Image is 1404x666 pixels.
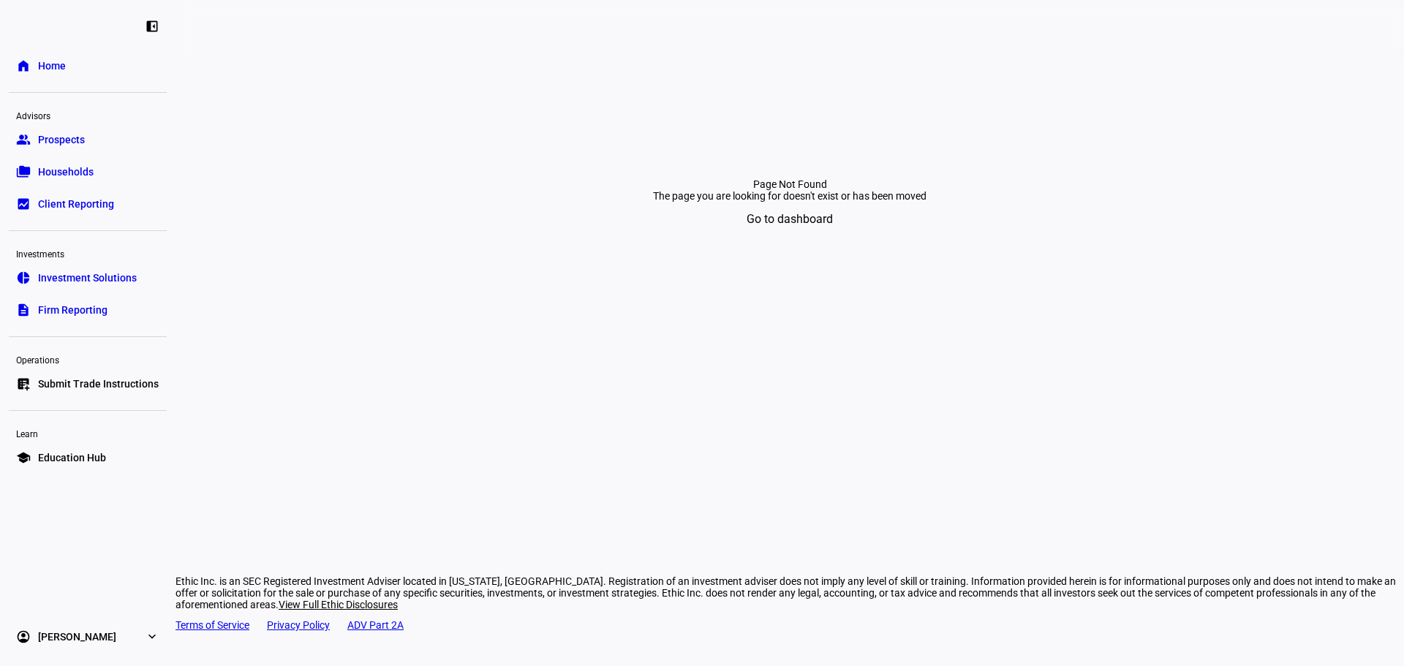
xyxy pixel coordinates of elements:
a: groupProspects [9,125,167,154]
a: homeHome [9,51,167,80]
span: Client Reporting [38,197,114,211]
span: Prospects [38,132,85,147]
div: Investments [9,243,167,263]
span: Households [38,164,94,179]
div: Advisors [9,105,167,125]
div: Learn [9,423,167,443]
span: Go to dashboard [747,202,833,237]
a: Privacy Policy [267,619,330,631]
span: Home [38,58,66,73]
span: Submit Trade Instructions [38,376,159,391]
eth-mat-symbol: school [16,450,31,465]
eth-mat-symbol: bid_landscape [16,197,31,211]
a: pie_chartInvestment Solutions [9,263,167,292]
eth-mat-symbol: home [16,58,31,73]
a: descriptionFirm Reporting [9,295,167,325]
span: View Full Ethic Disclosures [279,599,398,610]
span: Firm Reporting [38,303,107,317]
span: [PERSON_NAME] [38,629,116,644]
a: ADV Part 2A [347,619,404,631]
span: Education Hub [38,450,106,465]
eth-mat-symbol: description [16,303,31,317]
button: Go to dashboard [726,202,853,237]
span: Investment Solutions [38,270,137,285]
div: Page Not Found [193,178,1386,190]
eth-mat-symbol: group [16,132,31,147]
eth-mat-symbol: account_circle [16,629,31,644]
a: bid_landscapeClient Reporting [9,189,167,219]
eth-mat-symbol: expand_more [145,629,159,644]
a: Terms of Service [175,619,249,631]
eth-mat-symbol: pie_chart [16,270,31,285]
eth-mat-symbol: left_panel_close [145,19,159,34]
div: The page you are looking for doesn't exist or has been moved [492,190,1088,202]
div: Operations [9,349,167,369]
div: Ethic Inc. is an SEC Registered Investment Adviser located in [US_STATE], [GEOGRAPHIC_DATA]. Regi... [175,575,1404,610]
eth-mat-symbol: list_alt_add [16,376,31,391]
a: folder_copyHouseholds [9,157,167,186]
eth-mat-symbol: folder_copy [16,164,31,179]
